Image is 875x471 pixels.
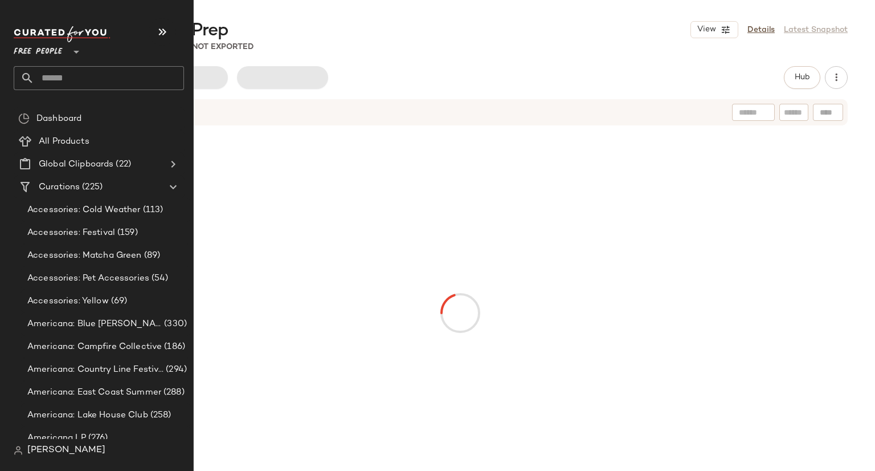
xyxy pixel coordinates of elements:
span: (186) [162,340,185,354]
span: Americana: Lake House Club [27,409,148,422]
span: [PERSON_NAME] [27,444,105,457]
span: (294) [163,363,187,376]
span: (225) [80,181,103,194]
span: Americana: Campfire Collective [27,340,162,354]
img: svg%3e [18,113,30,124]
a: Details [747,24,775,36]
span: Americana: Country Line Festival [27,363,163,376]
span: (330) [162,318,187,331]
span: (22) [113,158,131,171]
span: (54) [149,272,169,285]
span: Americana: East Coast Summer [27,386,161,399]
button: Hub [784,66,820,89]
span: View [697,25,716,34]
span: (159) [115,226,138,239]
span: (288) [161,386,185,399]
span: Global Clipboards [39,158,113,171]
span: Accessories: Festival [27,226,115,239]
span: Accessories: Cold Weather [27,204,141,217]
span: Curations [39,181,80,194]
span: Dashboard [36,112,81,125]
span: Hub [794,73,810,82]
span: Free People [14,39,63,59]
span: Americana: Blue [PERSON_NAME] Baby [27,318,162,331]
span: All Products [39,135,89,148]
span: Americana LP [27,432,86,445]
p: Not Exported [192,41,253,53]
span: (89) [142,249,161,262]
img: cfy_white_logo.C9jOOHJF.svg [14,26,111,42]
span: Accessories: Pet Accessories [27,272,149,285]
span: Accessories: Matcha Green [27,249,142,262]
span: (276) [86,432,108,445]
span: Accessories: Yellow [27,295,109,308]
span: (69) [109,295,128,308]
img: svg%3e [14,446,23,455]
span: (113) [141,204,163,217]
button: View [690,21,738,38]
span: (258) [148,409,171,422]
